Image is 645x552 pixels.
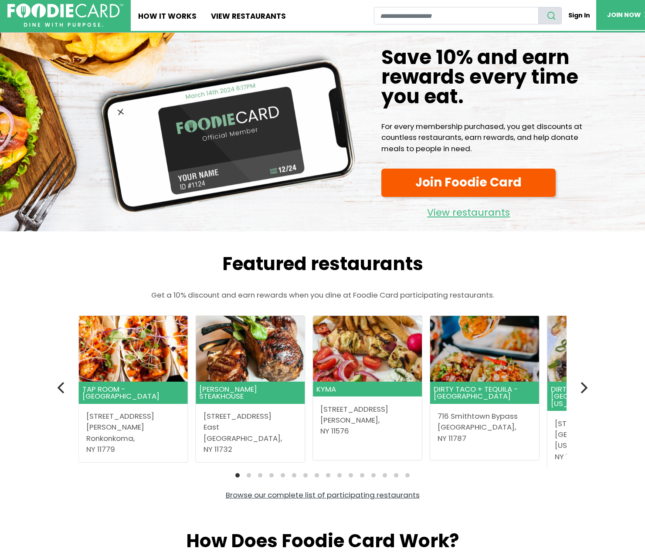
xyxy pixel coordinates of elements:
input: restaurant search [374,7,539,24]
li: Page dot 12 [360,473,364,477]
li: Page dot 11 [349,473,353,477]
li: Page dot 8 [315,473,319,477]
a: Rothmann's Steakhouse [PERSON_NAME] Steakhouse [STREET_ADDRESS]East [GEOGRAPHIC_DATA],NY 11732 [196,316,305,462]
h1: Save 10% and earn rewards every time you eat. [381,47,601,107]
header: Dirty Taco + Tequila - [GEOGRAPHIC_DATA] [430,382,539,403]
li: Page dot 15 [394,473,398,477]
li: Page dot 9 [326,473,330,477]
li: Page dot 6 [292,473,296,477]
img: Dirty Taco + Tequila - Smithtown [430,316,539,382]
li: Page dot 14 [383,473,387,477]
li: Page dot 5 [281,473,285,477]
img: Kyma [313,316,422,382]
img: Rothmann's Steakhouse [196,316,305,382]
li: Page dot 4 [269,473,274,477]
a: Browse our complete list of participating restaurants [226,490,420,500]
a: View restaurants [381,200,556,220]
header: Kyma [313,382,422,396]
li: Page dot 13 [371,473,376,477]
a: Tap Room - Ronkonkoma Tap Room - [GEOGRAPHIC_DATA] [STREET_ADDRESS][PERSON_NAME]Ronkonkoma,NY 11779 [79,316,188,462]
address: 716 Smithtown Bypass [GEOGRAPHIC_DATA], NY 11787 [438,411,532,444]
header: [PERSON_NAME] Steakhouse [196,382,305,403]
header: Tap Room - [GEOGRAPHIC_DATA] [79,382,188,403]
button: Next [574,379,593,398]
button: search [538,7,562,24]
address: [STREET_ADDRESS][PERSON_NAME] Ronkonkoma, NY 11779 [86,411,180,455]
h2: How Does Foodie Card Work? [61,530,584,552]
li: Page dot 1 [235,473,240,477]
address: [STREET_ADDRESS] [PERSON_NAME], NY 11576 [320,404,414,437]
img: FoodieCard; Eat, Drink, Save, Donate [7,3,123,27]
address: [STREET_ADDRESS] East [GEOGRAPHIC_DATA], NY 11732 [204,411,298,455]
p: For every membership purchased, you get discounts at countless restaurants, earn rewards, and hel... [381,121,601,154]
h2: Featured restaurants [61,253,584,275]
li: Page dot 7 [303,473,308,477]
a: Join Foodie Card [381,169,556,196]
button: Previous [52,379,71,398]
li: Page dot 10 [337,473,342,477]
li: Page dot 2 [247,473,251,477]
li: Page dot 3 [258,473,262,477]
p: Get a 10% discount and earn rewards when you dine at Foodie Card participating restaurants. [61,290,584,301]
a: Sign In [562,7,596,24]
a: Kyma Kyma [STREET_ADDRESS][PERSON_NAME],NY 11576 [313,316,422,444]
li: Page dot 16 [405,473,410,477]
img: Tap Room - Ronkonkoma [79,316,188,382]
